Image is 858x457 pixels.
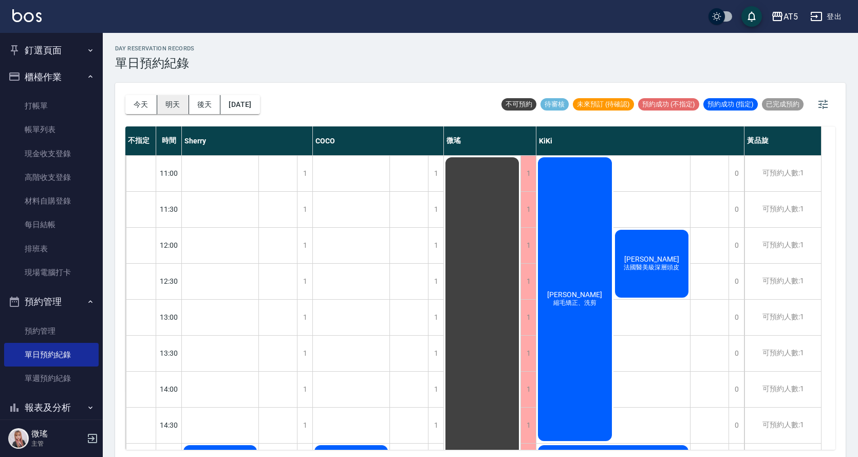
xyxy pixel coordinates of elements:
[520,372,536,407] div: 1
[182,126,313,155] div: Sherry
[125,95,157,114] button: 今天
[297,264,312,299] div: 1
[744,300,821,335] div: 可預約人數:1
[156,407,182,443] div: 14:30
[729,192,744,227] div: 0
[4,319,99,343] a: 預約管理
[744,156,821,191] div: 可預約人數:1
[125,126,156,155] div: 不指定
[428,264,443,299] div: 1
[156,227,182,263] div: 12:00
[156,299,182,335] div: 13:00
[428,192,443,227] div: 1
[428,372,443,407] div: 1
[520,156,536,191] div: 1
[156,126,182,155] div: 時間
[156,371,182,407] div: 14:00
[729,156,744,191] div: 0
[4,94,99,118] a: 打帳單
[297,156,312,191] div: 1
[428,336,443,371] div: 1
[729,300,744,335] div: 0
[762,100,804,109] span: 已完成預約
[31,429,84,439] h5: 微瑤
[156,335,182,371] div: 13:30
[540,100,569,109] span: 待審核
[4,37,99,64] button: 釘選頁面
[573,100,634,109] span: 未來預訂 (待確認)
[4,394,99,421] button: 報表及分析
[638,100,699,109] span: 預約成功 (不指定)
[297,228,312,263] div: 1
[12,9,42,22] img: Logo
[157,95,189,114] button: 明天
[545,290,604,299] span: [PERSON_NAME]
[8,428,29,449] img: Person
[4,64,99,90] button: 櫃檯作業
[156,191,182,227] div: 11:30
[4,288,99,315] button: 預約管理
[4,261,99,284] a: 現場電腦打卡
[297,192,312,227] div: 1
[4,142,99,166] a: 現金收支登錄
[189,95,221,114] button: 後天
[520,300,536,335] div: 1
[297,300,312,335] div: 1
[622,263,681,272] span: 法國醫美級深層頭皮
[220,95,259,114] button: [DATE]
[428,228,443,263] div: 1
[744,264,821,299] div: 可預約人數:1
[520,228,536,263] div: 1
[729,372,744,407] div: 0
[520,408,536,443] div: 1
[313,126,444,155] div: COCO
[744,126,822,155] div: 黃品旋
[784,10,798,23] div: AT5
[622,255,681,263] span: [PERSON_NAME]
[115,56,195,70] h3: 單日預約紀錄
[744,372,821,407] div: 可預約人數:1
[744,228,821,263] div: 可預約人數:1
[520,192,536,227] div: 1
[428,300,443,335] div: 1
[551,299,599,307] span: 縮毛矯正、洗剪
[156,263,182,299] div: 12:30
[156,155,182,191] div: 11:00
[520,264,536,299] div: 1
[4,189,99,213] a: 材料自購登錄
[4,213,99,236] a: 每日結帳
[729,408,744,443] div: 0
[703,100,758,109] span: 預約成功 (指定)
[729,336,744,371] div: 0
[4,166,99,189] a: 高階收支登錄
[744,408,821,443] div: 可預約人數:1
[297,372,312,407] div: 1
[744,192,821,227] div: 可預約人數:1
[520,336,536,371] div: 1
[729,228,744,263] div: 0
[501,100,536,109] span: 不可預約
[4,237,99,261] a: 排班表
[428,156,443,191] div: 1
[744,336,821,371] div: 可預約人數:1
[4,367,99,390] a: 單週預約紀錄
[297,336,312,371] div: 1
[729,264,744,299] div: 0
[767,6,802,27] button: AT5
[806,7,846,26] button: 登出
[536,126,744,155] div: KiKi
[31,439,84,448] p: 主管
[297,408,312,443] div: 1
[115,45,195,52] h2: day Reservation records
[428,408,443,443] div: 1
[4,343,99,367] a: 單日預約紀錄
[741,6,762,27] button: save
[444,126,536,155] div: 微瑤
[4,118,99,141] a: 帳單列表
